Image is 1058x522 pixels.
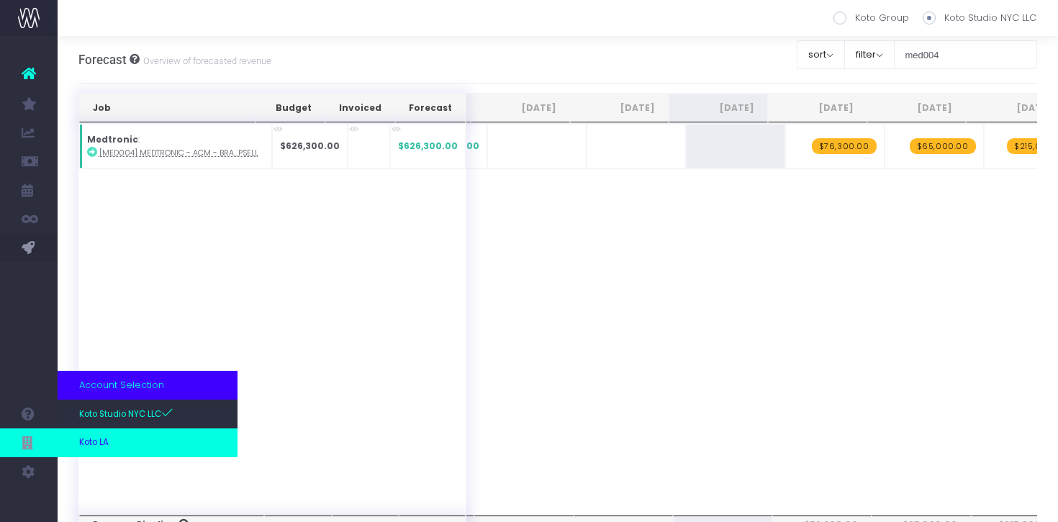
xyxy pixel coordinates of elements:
[280,140,340,152] strong: $626,300.00
[910,138,976,154] span: wayahead Revenue Forecast Item
[78,53,127,67] span: Forecast
[18,493,40,515] img: images/default_profile_image.png
[894,40,1038,69] input: Search...
[140,53,271,67] small: Overview of forecasted revenue
[87,133,138,145] strong: Medtronic
[325,94,395,122] th: Invoiced
[797,40,845,69] button: sort
[79,436,109,449] span: Koto LA
[768,94,867,122] th: Oct 25: activate to sort column ascending
[398,140,458,153] span: $626,300.00
[471,94,570,122] th: Jul 25: activate to sort column ascending
[79,94,256,122] th: Job: activate to sort column ascending
[395,94,466,122] th: Forecast
[58,400,238,428] a: Koto Studio NYC LLC
[844,40,895,69] button: filter
[256,94,325,122] th: Budget
[79,407,173,421] span: Koto Studio NYC LLC
[79,124,273,168] td: :
[58,428,238,457] a: Koto LA
[570,94,669,122] th: Aug 25: activate to sort column ascending
[79,378,164,392] span: Account Selection
[867,94,967,122] th: Nov 25: activate to sort column ascending
[99,148,258,158] abbr: [MED004] Medtronic - ACM - Brand - Upsell
[923,11,1036,25] label: Koto Studio NYC LLC
[812,138,877,154] span: wayahead Revenue Forecast Item
[669,94,768,122] th: Sep 25: activate to sort column ascending
[833,11,909,25] label: Koto Group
